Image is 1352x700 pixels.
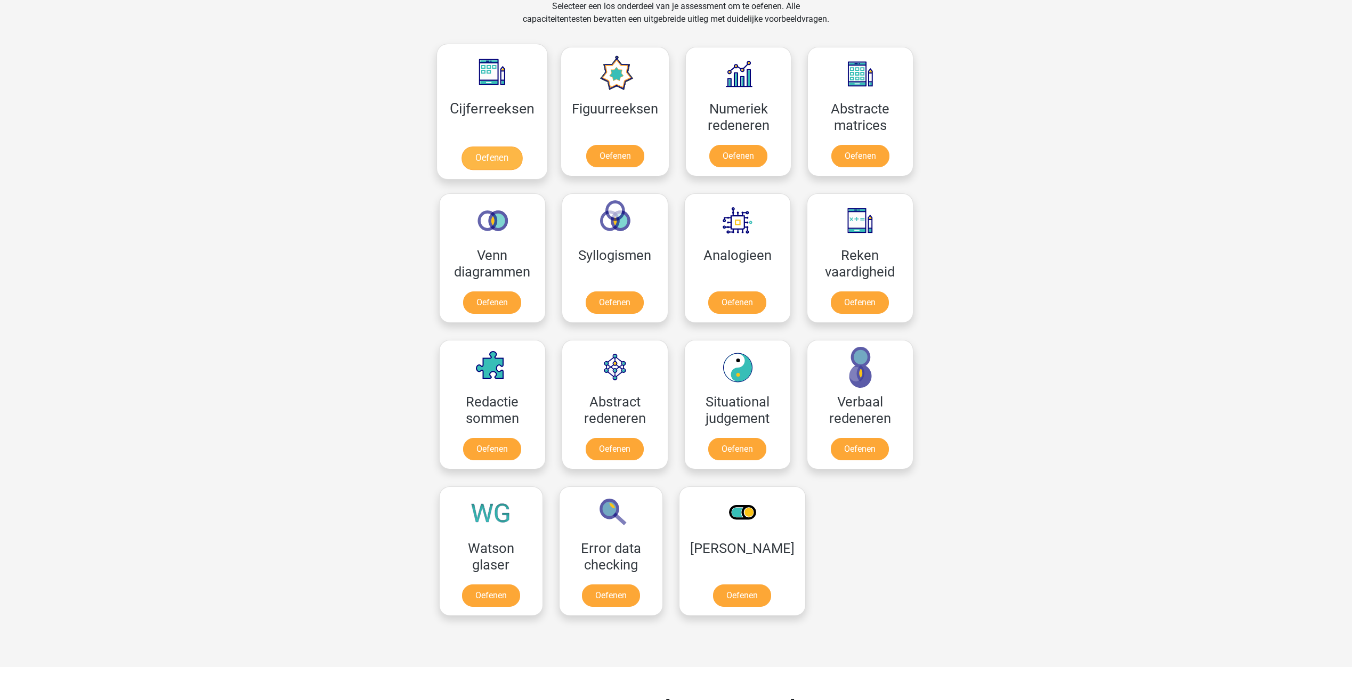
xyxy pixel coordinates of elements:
a: Oefenen [462,584,520,607]
a: Oefenen [831,145,889,167]
a: Oefenen [708,438,766,460]
a: Oefenen [586,438,644,460]
a: Oefenen [709,145,767,167]
a: Oefenen [586,291,644,314]
a: Oefenen [582,584,640,607]
a: Oefenen [462,146,522,170]
a: Oefenen [831,438,889,460]
a: Oefenen [463,291,521,314]
a: Oefenen [586,145,644,167]
a: Oefenen [831,291,889,314]
a: Oefenen [463,438,521,460]
a: Oefenen [713,584,771,607]
a: Oefenen [708,291,766,314]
